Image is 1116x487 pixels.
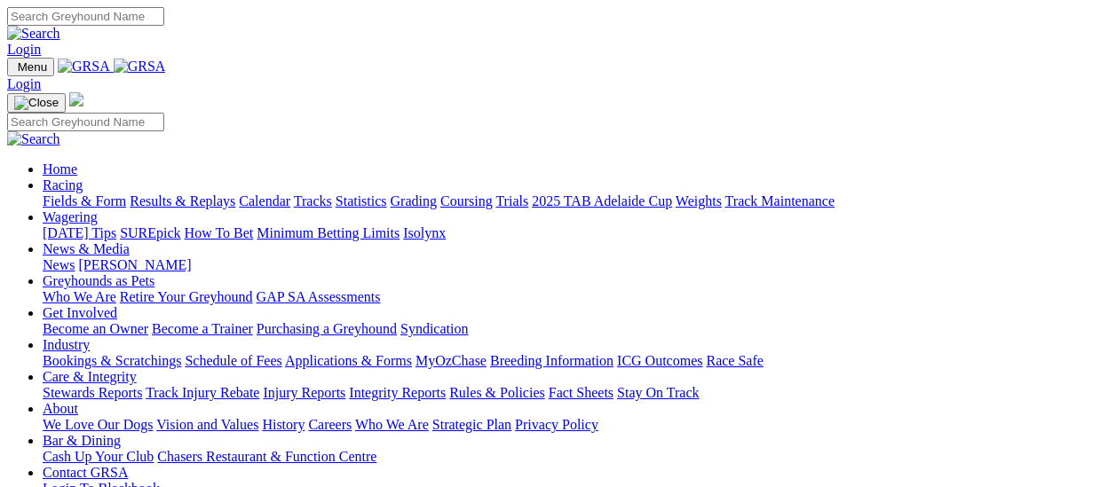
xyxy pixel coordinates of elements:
[7,93,66,113] button: Toggle navigation
[490,353,613,368] a: Breeding Information
[43,401,78,416] a: About
[43,177,83,192] a: Racing
[549,385,613,400] a: Fact Sheets
[7,26,60,42] img: Search
[294,193,332,208] a: Tracks
[43,369,137,384] a: Care & Integrity
[676,193,722,208] a: Weights
[18,60,47,74] span: Menu
[355,417,429,432] a: Who We Are
[7,76,41,91] a: Login
[157,449,376,464] a: Chasers Restaurant & Function Centre
[43,161,77,177] a: Home
[7,131,60,147] img: Search
[185,225,254,240] a: How To Bet
[532,193,672,208] a: 2025 TAB Adelaide Cup
[43,241,130,256] a: News & Media
[146,385,259,400] a: Track Injury Rebate
[14,96,59,110] img: Close
[43,353,181,368] a: Bookings & Scratchings
[130,193,235,208] a: Results & Replays
[43,321,148,336] a: Become an Owner
[120,225,180,240] a: SUREpick
[391,193,437,208] a: Grading
[617,353,702,368] a: ICG Outcomes
[263,385,345,400] a: Injury Reports
[43,193,1109,209] div: Racing
[43,209,98,224] a: Wagering
[43,417,153,432] a: We Love Our Dogs
[257,289,381,304] a: GAP SA Assessments
[43,353,1109,369] div: Industry
[440,193,493,208] a: Coursing
[449,385,545,400] a: Rules & Policies
[43,225,116,240] a: [DATE] Tips
[336,193,387,208] a: Statistics
[152,321,253,336] a: Become a Trainer
[706,353,763,368] a: Race Safe
[43,385,142,400] a: Stewards Reports
[43,289,1109,305] div: Greyhounds as Pets
[43,337,90,352] a: Industry
[416,353,487,368] a: MyOzChase
[7,42,41,57] a: Login
[43,257,75,272] a: News
[78,257,191,272] a: [PERSON_NAME]
[7,113,164,131] input: Search
[43,417,1109,433] div: About
[43,273,154,288] a: Greyhounds as Pets
[43,257,1109,273] div: News & Media
[185,353,281,368] a: Schedule of Fees
[43,289,116,304] a: Who We Are
[43,305,117,320] a: Get Involved
[43,465,128,480] a: Contact GRSA
[257,321,397,336] a: Purchasing a Greyhound
[432,417,511,432] a: Strategic Plan
[43,321,1109,337] div: Get Involved
[403,225,446,240] a: Isolynx
[262,417,305,432] a: History
[43,193,126,208] a: Fields & Form
[69,92,83,106] img: logo-grsa-white.png
[400,321,468,336] a: Syndication
[725,193,835,208] a: Track Maintenance
[58,59,110,75] img: GRSA
[43,225,1109,241] div: Wagering
[495,193,528,208] a: Trials
[114,59,166,75] img: GRSA
[515,417,598,432] a: Privacy Policy
[43,433,121,448] a: Bar & Dining
[7,58,54,76] button: Toggle navigation
[257,225,400,240] a: Minimum Betting Limits
[617,385,699,400] a: Stay On Track
[239,193,290,208] a: Calendar
[156,417,258,432] a: Vision and Values
[120,289,253,304] a: Retire Your Greyhound
[349,385,446,400] a: Integrity Reports
[43,449,154,464] a: Cash Up Your Club
[7,7,164,26] input: Search
[43,385,1109,401] div: Care & Integrity
[308,417,352,432] a: Careers
[43,449,1109,465] div: Bar & Dining
[285,353,412,368] a: Applications & Forms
